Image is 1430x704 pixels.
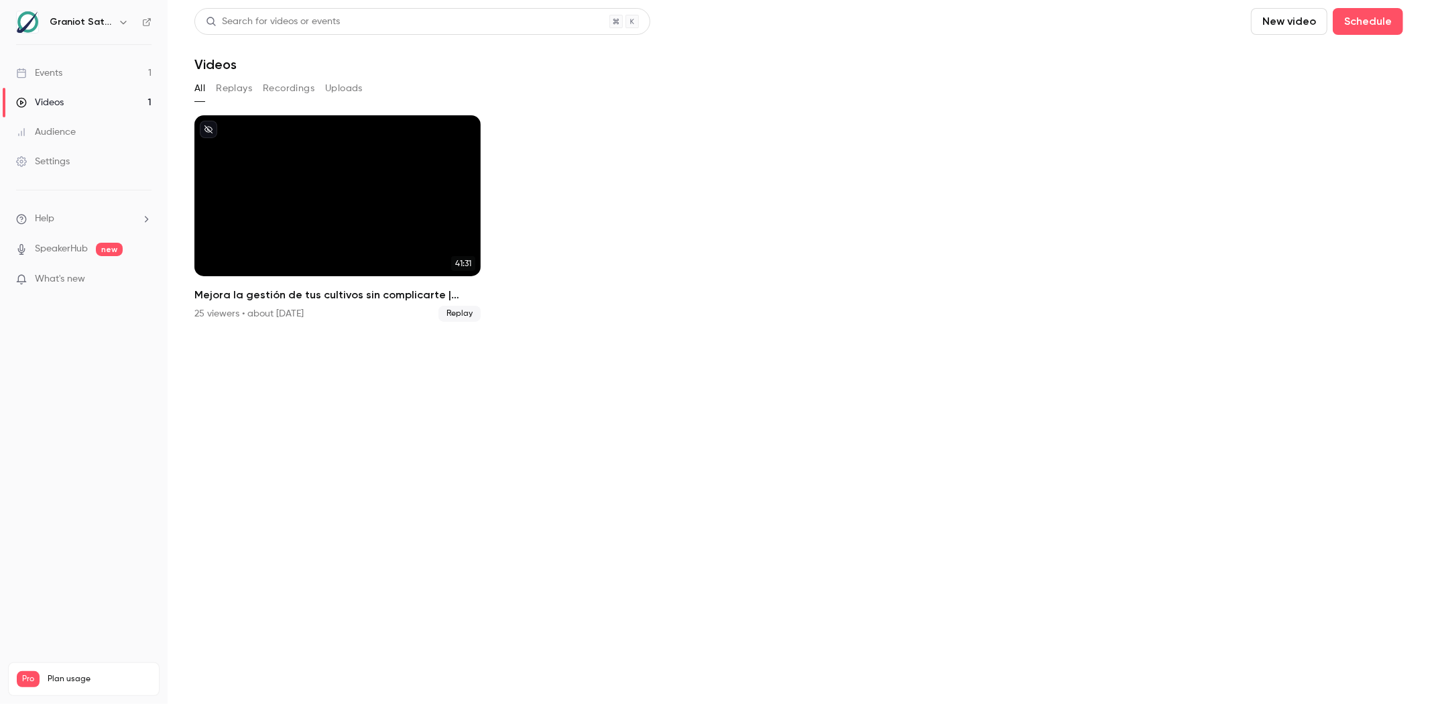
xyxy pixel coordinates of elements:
[96,243,123,256] span: new
[48,674,151,685] span: Plan usage
[194,115,481,322] a: 41:31Mejora la gestión de tus cultivos sin complicarte | Webinar Graniot25 viewers • about [DATE]...
[194,307,304,320] div: 25 viewers • about [DATE]
[135,274,152,286] iframe: Noticeable Trigger
[194,115,481,322] li: Mejora la gestión de tus cultivos sin complicarte | Webinar Graniot
[16,212,152,226] li: help-dropdown-opener
[35,272,85,286] span: What's new
[194,8,1403,696] section: Videos
[451,256,475,271] span: 41:31
[35,212,54,226] span: Help
[194,56,237,72] h1: Videos
[50,15,113,29] h6: Graniot Satellite Technologies SL
[438,306,481,322] span: Replay
[1251,8,1327,35] button: New video
[194,78,205,99] button: All
[194,115,1403,322] ul: Videos
[35,242,88,256] a: SpeakerHub
[16,155,70,168] div: Settings
[216,78,252,99] button: Replays
[325,78,363,99] button: Uploads
[263,78,314,99] button: Recordings
[206,15,340,29] div: Search for videos or events
[194,287,481,303] h2: Mejora la gestión de tus cultivos sin complicarte | Webinar Graniot
[16,125,76,139] div: Audience
[16,66,62,80] div: Events
[17,671,40,687] span: Pro
[200,121,217,138] button: unpublished
[16,96,64,109] div: Videos
[1333,8,1403,35] button: Schedule
[17,11,38,33] img: Graniot Satellite Technologies SL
